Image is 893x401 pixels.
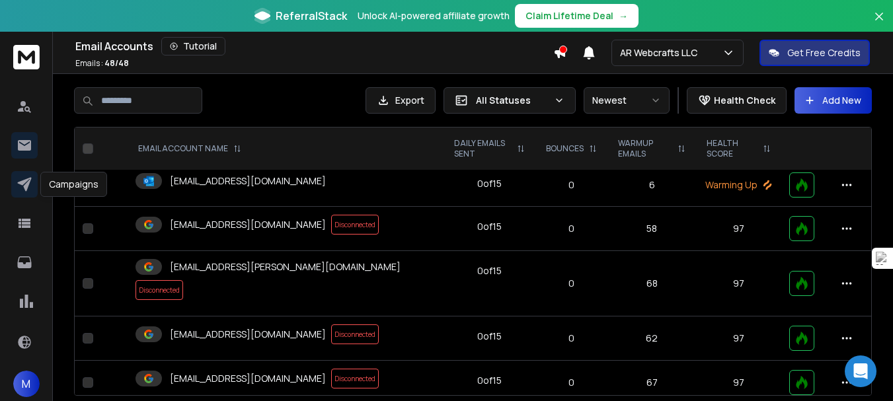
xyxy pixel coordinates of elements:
p: AR Webcrafts LLC [620,46,703,59]
td: 97 [696,207,781,251]
p: [EMAIL_ADDRESS][DOMAIN_NAME] [170,372,326,385]
p: HEALTH SCORE [707,138,757,159]
button: Get Free Credits [759,40,870,66]
div: Campaigns [40,172,107,197]
td: 68 [607,251,696,316]
p: WARMUP EMAILS [618,138,672,159]
p: 0 [543,376,600,389]
p: Warming Up [704,178,773,192]
p: [EMAIL_ADDRESS][DOMAIN_NAME] [170,174,326,188]
p: Get Free Credits [787,46,861,59]
div: Open Intercom Messenger [845,355,876,387]
div: 0 of 15 [477,374,502,387]
p: Health Check [714,94,775,107]
td: 62 [607,316,696,361]
span: ReferralStack [276,8,347,24]
p: 0 [543,222,600,235]
button: Close banner [871,8,888,40]
td: 6 [607,164,696,207]
td: 97 [696,251,781,316]
div: EMAIL ACCOUNT NAME [138,143,241,154]
p: Unlock AI-powered affiliate growth [358,9,510,22]
button: M [13,371,40,397]
p: Emails : [75,58,129,69]
p: [EMAIL_ADDRESS][DOMAIN_NAME] [170,218,326,231]
p: [EMAIL_ADDRESS][DOMAIN_NAME] [170,328,326,341]
div: 0 of 15 [477,264,502,277]
span: Disconnected [331,215,379,235]
div: 0 of 15 [477,177,502,190]
span: → [619,9,628,22]
div: 0 of 15 [477,330,502,343]
button: Claim Lifetime Deal→ [515,4,639,28]
p: DAILY EMAILS SENT [454,138,512,159]
span: Disconnected [136,280,183,300]
p: 0 [543,178,600,192]
p: [EMAIL_ADDRESS][PERSON_NAME][DOMAIN_NAME] [170,260,401,273]
span: 48 / 48 [104,57,129,69]
div: 0 of 15 [477,220,502,233]
td: 58 [607,207,696,251]
span: Disconnected [331,369,379,388]
td: 97 [696,316,781,361]
p: 0 [543,332,600,345]
p: 0 [543,277,600,290]
p: BOUNCES [546,143,584,154]
span: Disconnected [331,324,379,344]
button: Add New [795,87,872,114]
button: Tutorial [161,37,225,55]
button: Newest [584,87,670,114]
p: All Statuses [476,94,549,107]
div: Email Accounts [75,37,553,55]
button: Export [366,87,436,114]
button: Health Check [687,87,787,114]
